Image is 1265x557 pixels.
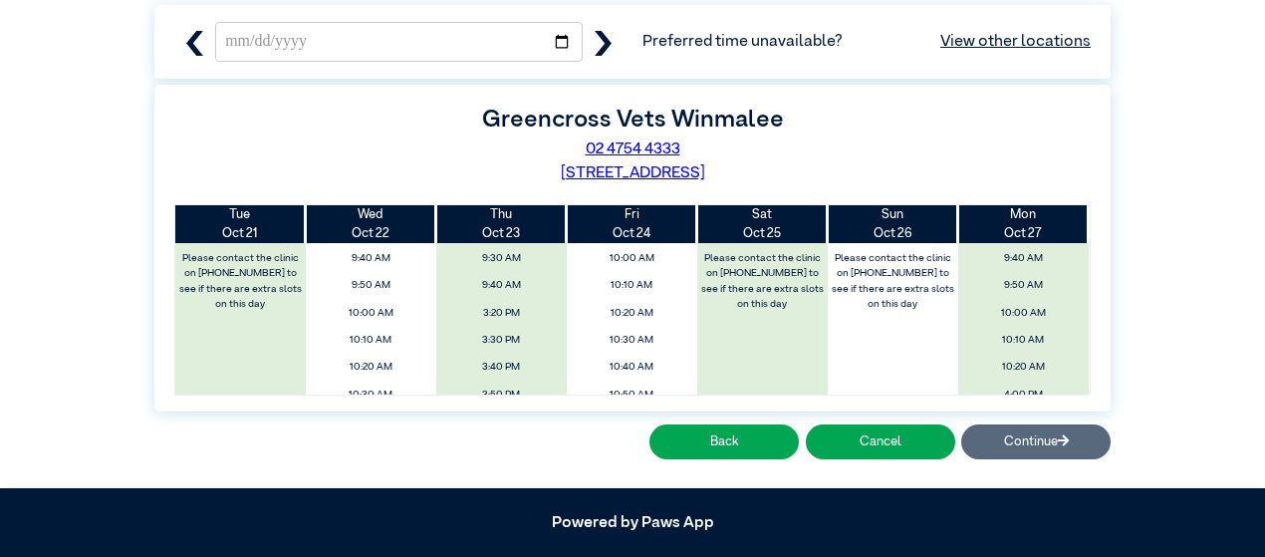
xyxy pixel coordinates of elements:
span: 3:30 PM [441,329,561,352]
button: Cancel [806,424,955,459]
span: 10:00 AM [963,302,1083,325]
a: 02 4754 4333 [586,141,680,157]
span: 10:20 AM [572,302,691,325]
span: 10:10 AM [312,329,431,352]
button: Back [649,424,799,459]
th: Oct 22 [306,205,436,243]
th: Oct 24 [567,205,697,243]
th: Oct 21 [175,205,306,243]
span: 3:50 PM [441,384,561,407]
th: Oct 25 [697,205,828,243]
span: 10:50 AM [572,384,691,407]
label: Greencross Vets Winmalee [482,108,784,132]
label: Please contact the clinic on [PHONE_NUMBER] to see if there are extra slots on this day [829,247,956,316]
span: 10:00 AM [312,302,431,325]
th: Oct 27 [958,205,1089,243]
span: 10:30 AM [572,329,691,352]
span: 9:30 AM [441,247,561,270]
span: 9:50 AM [963,274,1083,297]
span: 10:30 AM [312,384,431,407]
span: 4:00 PM [963,384,1083,407]
span: Preferred time unavailable? [642,30,1091,54]
span: 10:10 AM [963,329,1083,352]
span: 3:40 PM [441,356,561,379]
span: 3:20 PM [441,302,561,325]
span: 10:20 AM [312,356,431,379]
label: Please contact the clinic on [PHONE_NUMBER] to see if there are extra slots on this day [698,247,826,316]
span: 10:10 AM [572,274,691,297]
a: View other locations [940,30,1091,54]
label: Please contact the clinic on [PHONE_NUMBER] to see if there are extra slots on this day [177,247,305,316]
th: Oct 26 [828,205,958,243]
span: 9:40 AM [963,247,1083,270]
span: 10:00 AM [572,247,691,270]
span: 10:20 AM [963,356,1083,379]
span: 9:40 AM [312,247,431,270]
th: Oct 23 [436,205,567,243]
span: 9:40 AM [441,274,561,297]
a: [STREET_ADDRESS] [561,165,705,181]
span: 9:50 AM [312,274,431,297]
span: 10:40 AM [572,356,691,379]
h5: Powered by Paws App [154,514,1111,533]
